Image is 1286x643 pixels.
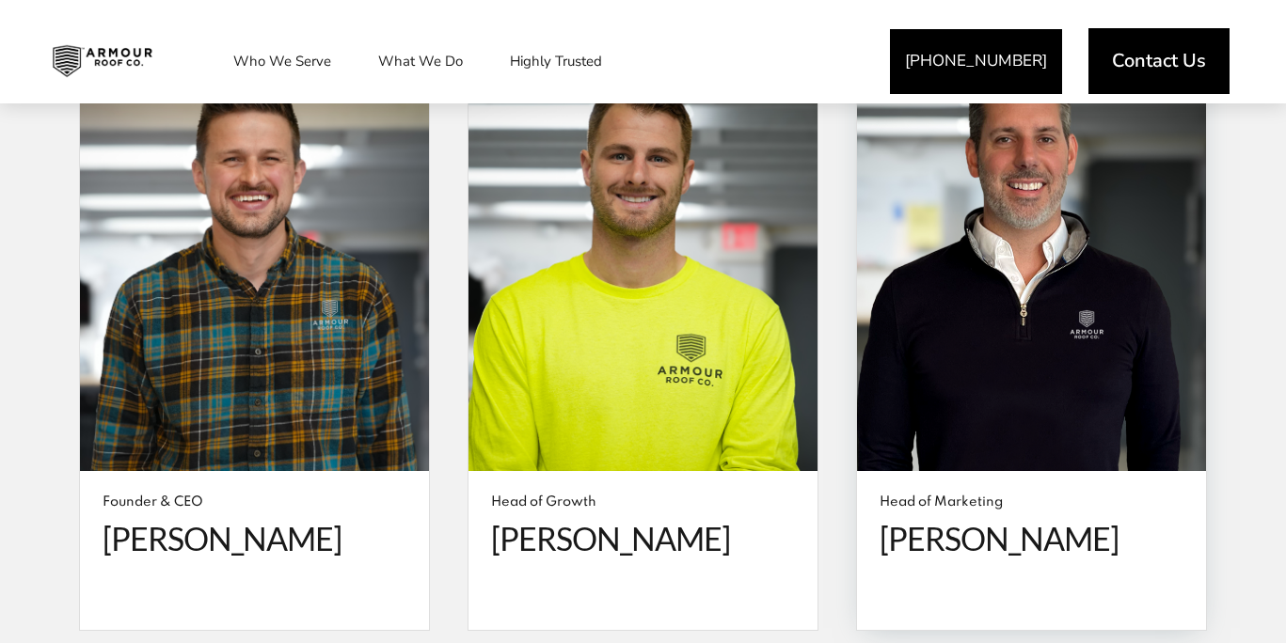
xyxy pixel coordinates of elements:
a: Who We Serve [214,38,350,85]
span: Founder & CEO [103,494,406,512]
a: Highly Trusted [491,38,621,85]
span: [PERSON_NAME] [880,520,1183,558]
span: Head of Growth [491,494,795,512]
a: What We Do [359,38,482,85]
a: Contact Us [1088,28,1230,94]
span: Head of Marketing [880,494,1183,512]
span: [PERSON_NAME] [491,520,795,558]
span: Contact Us [1112,52,1206,71]
span: [PERSON_NAME] [103,520,406,558]
img: Industrial and Commercial Roofing Company | Armour Roof Co. [38,38,167,85]
a: [PHONE_NUMBER] [890,29,1062,94]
